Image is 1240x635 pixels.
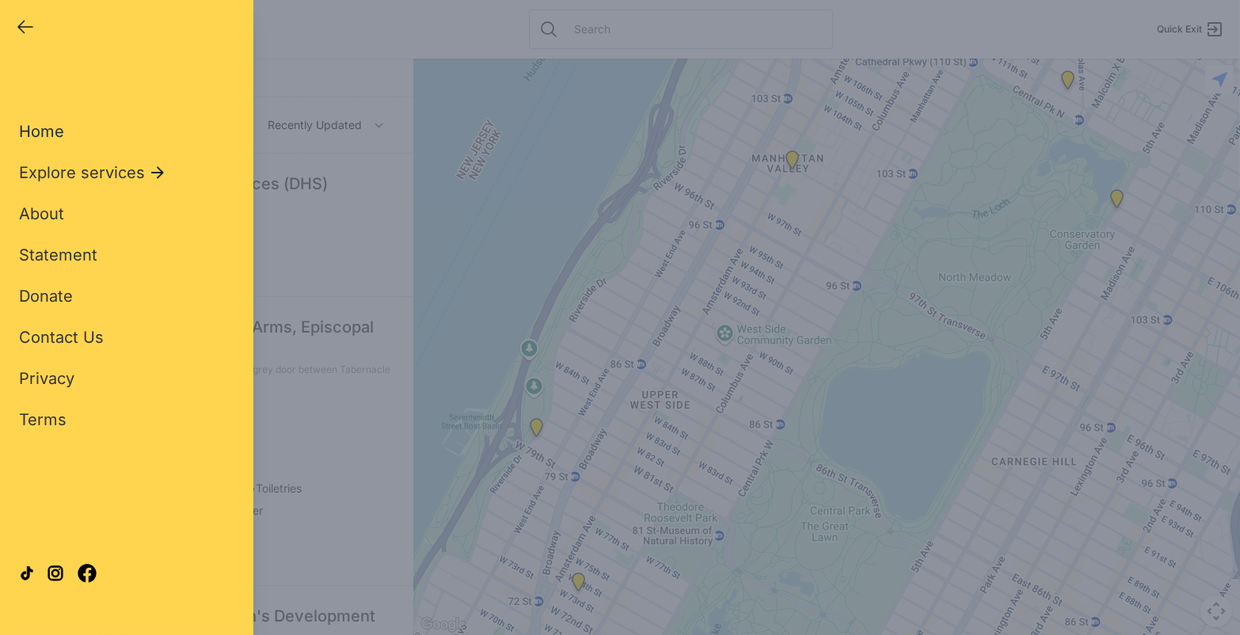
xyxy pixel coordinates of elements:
a: Home [19,120,64,143]
a: Terms [19,409,67,431]
span: Contact Us [19,328,104,347]
span: Terms [19,410,67,429]
span: About [19,204,64,223]
a: About [19,203,64,225]
a: Donate [19,285,73,307]
span: Privacy [19,369,74,388]
span: Explore services [19,162,145,184]
a: Privacy [19,367,74,390]
span: Donate [19,287,73,306]
a: Statement [19,244,97,266]
span: Home [19,122,64,141]
span: Statement [19,245,97,264]
button: Explore services [19,162,167,184]
a: Contact Us [19,326,104,348]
